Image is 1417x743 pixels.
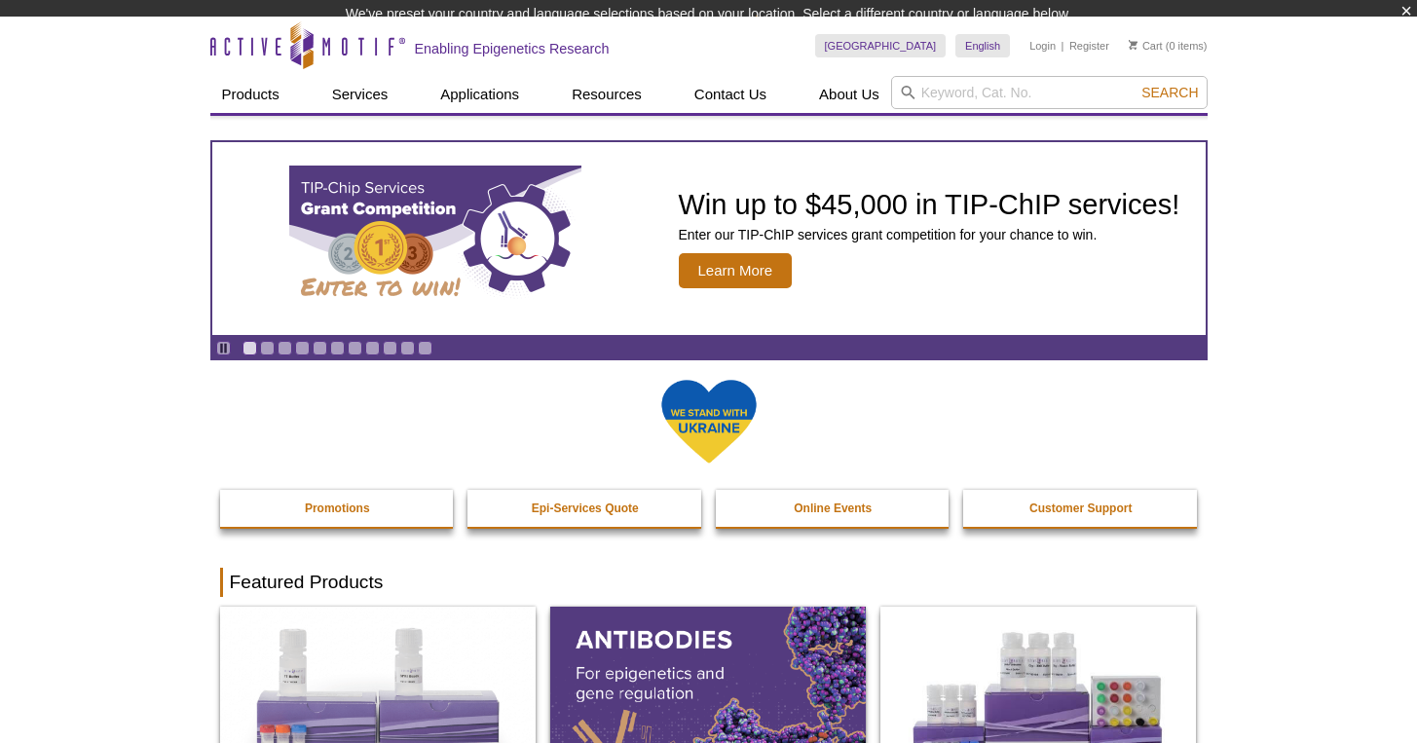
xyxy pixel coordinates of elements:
a: Cart [1129,39,1163,53]
a: Go to slide 10 [400,341,415,355]
span: Search [1141,85,1198,100]
img: Change Here [756,15,807,60]
img: We Stand With Ukraine [660,378,758,464]
li: | [1062,34,1064,57]
article: TIP-ChIP Services Grant Competition [212,142,1206,335]
button: Search [1136,84,1204,101]
a: English [955,34,1010,57]
a: Go to slide 3 [278,341,292,355]
a: Go to slide 2 [260,341,275,355]
a: Go to slide 6 [330,341,345,355]
strong: Epi-Services Quote [532,502,639,515]
h2: Featured Products [220,568,1198,597]
a: Go to slide 11 [418,341,432,355]
strong: Online Events [794,502,872,515]
a: Contact Us [683,76,778,113]
a: Epi-Services Quote [467,490,703,527]
a: Go to slide 1 [242,341,257,355]
h2: Win up to $45,000 in TIP-ChIP services! [679,190,1180,219]
a: About Us [807,76,891,113]
h2: Enabling Epigenetics Research [415,40,610,57]
span: Learn More [679,253,793,288]
a: Products [210,76,291,113]
img: Your Cart [1129,40,1137,50]
a: Go to slide 8 [365,341,380,355]
li: (0 items) [1129,34,1208,57]
a: Go to slide 9 [383,341,397,355]
input: Keyword, Cat. No. [891,76,1208,109]
a: Online Events [716,490,951,527]
a: TIP-ChIP Services Grant Competition Win up to $45,000 in TIP-ChIP services! Enter our TIP-ChIP se... [212,142,1206,335]
a: [GEOGRAPHIC_DATA] [815,34,947,57]
img: TIP-ChIP Services Grant Competition [289,166,581,312]
a: Customer Support [963,490,1199,527]
a: Register [1069,39,1109,53]
a: Go to slide 5 [313,341,327,355]
a: Promotions [220,490,456,527]
a: Services [320,76,400,113]
a: Go to slide 7 [348,341,362,355]
a: Resources [560,76,653,113]
p: Enter our TIP-ChIP services grant competition for your chance to win. [679,226,1180,243]
a: Applications [429,76,531,113]
a: Login [1029,39,1056,53]
a: Go to slide 4 [295,341,310,355]
a: Toggle autoplay [216,341,231,355]
strong: Customer Support [1029,502,1132,515]
strong: Promotions [305,502,370,515]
